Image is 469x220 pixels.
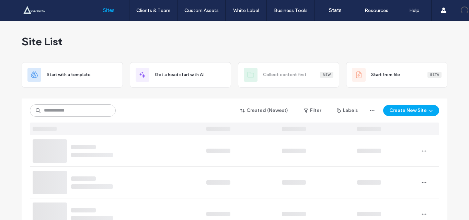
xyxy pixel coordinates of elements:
span: Site List [22,35,62,48]
label: Help [409,8,420,13]
button: Created (Newest) [234,105,294,116]
span: Start with a template [47,71,91,78]
label: Custom Assets [184,8,219,13]
button: Create New Site [383,105,439,116]
div: Get a head start with AI [130,62,231,88]
label: Clients & Team [136,8,170,13]
div: Start with a template [22,62,123,88]
label: Sites [103,7,115,13]
label: Business Tools [274,8,308,13]
label: Stats [329,7,342,13]
span: Get a head start with AI [155,71,204,78]
div: Beta [427,72,442,78]
span: Start from file [371,71,400,78]
label: White Label [233,8,259,13]
button: Labels [331,105,364,116]
button: Filter [297,105,328,116]
span: Collect content first [263,71,307,78]
div: Collect content firstNew [238,62,339,88]
label: Resources [365,8,388,13]
div: Start from fileBeta [346,62,447,88]
div: New [320,72,333,78]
